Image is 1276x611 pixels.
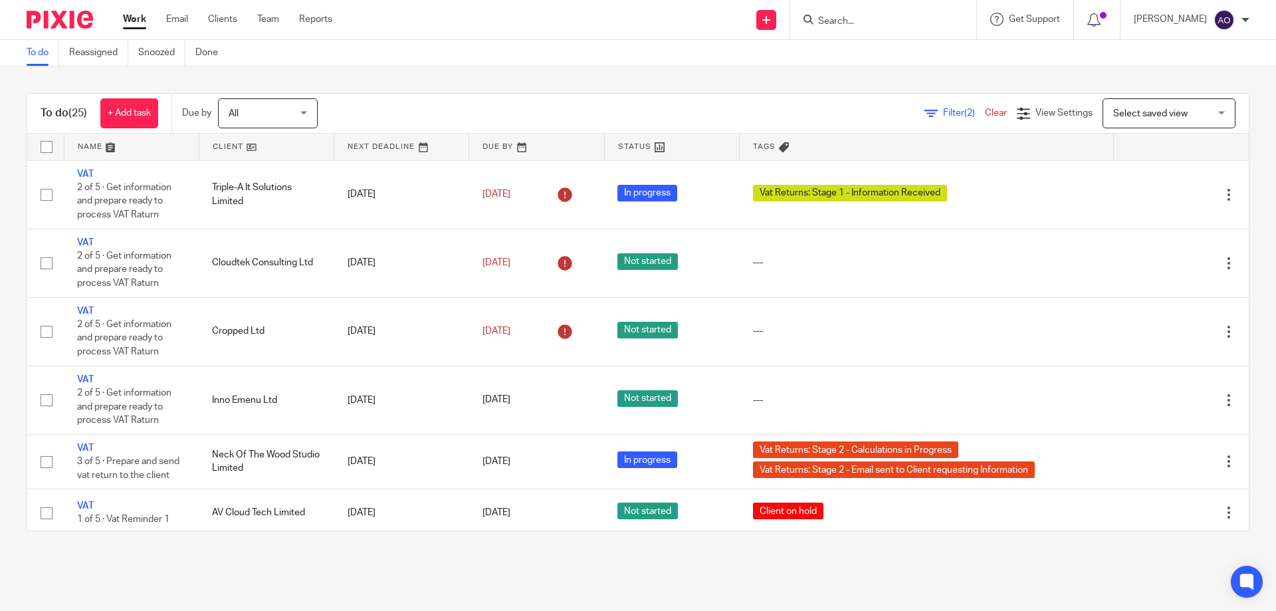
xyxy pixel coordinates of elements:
p: Due by [182,106,211,120]
a: VAT [77,443,94,453]
span: Not started [617,322,678,338]
span: Get Support [1009,15,1060,24]
a: VAT [77,306,94,316]
span: All [229,109,239,118]
a: Clear [985,108,1007,118]
span: In progress [617,185,677,201]
span: 2 of 5 · Get information and prepare ready to process VAT Raturn [77,388,171,425]
span: Not started [617,253,678,270]
span: Filter [943,108,985,118]
span: [DATE] [482,326,510,336]
p: [PERSON_NAME] [1134,13,1207,26]
span: 3 of 5 · Prepare and send vat return to the client [77,457,179,480]
span: [DATE] [482,258,510,267]
a: Clients [208,13,237,26]
span: Select saved view [1113,109,1188,118]
span: Tags [753,143,776,150]
span: Vat Returns: Stage 2 - Calculations in Progress [753,441,958,458]
span: Vat Returns: Stage 2 - Email sent to Client requesting Information [753,461,1035,478]
td: [DATE] [334,160,469,229]
a: VAT [77,238,94,247]
span: [DATE] [482,508,510,517]
span: 2 of 5 · Get information and prepare ready to process VAT Raturn [77,251,171,288]
input: Search [817,16,936,28]
span: [DATE] [482,457,510,466]
td: Neck Of The Wood Studio Limited [199,434,334,489]
a: Email [166,13,188,26]
td: [DATE] [334,366,469,434]
div: --- [753,324,1101,338]
a: Reassigned [69,40,128,66]
img: Pixie [27,11,93,29]
span: [DATE] [482,189,510,199]
a: VAT [77,170,94,179]
img: svg%3E [1214,9,1235,31]
td: Cloudtek Consulting Ltd [199,229,334,297]
td: [DATE] [334,434,469,489]
a: Done [195,40,228,66]
td: [DATE] [334,229,469,297]
td: AV Cloud Tech Limited [199,489,334,537]
td: Inno Emenu Ltd [199,366,334,434]
span: In progress [617,451,677,468]
span: Vat Returns: Stage 1 - Information Received [753,185,947,201]
a: To do [27,40,59,66]
div: --- [753,256,1101,269]
span: (2) [964,108,975,118]
span: [DATE] [482,396,510,405]
span: View Settings [1035,108,1093,118]
td: Cropped Ltd [199,297,334,366]
td: Triple-A It Solutions Limited [199,160,334,229]
a: Work [123,13,146,26]
a: VAT [77,375,94,384]
span: (25) [68,108,87,118]
span: Client on hold [753,503,823,519]
span: 2 of 5 · Get information and prepare ready to process VAT Raturn [77,320,171,356]
span: Not started [617,503,678,519]
a: Reports [299,13,332,26]
a: Snoozed [138,40,185,66]
td: [DATE] [334,297,469,366]
span: 1 of 5 · Vat Reminder 1 [77,515,169,525]
td: [DATE] [334,489,469,537]
span: 2 of 5 · Get information and prepare ready to process VAT Raturn [77,183,171,219]
h1: To do [41,106,87,120]
span: Not started [617,390,678,407]
a: + Add task [100,98,158,128]
div: --- [753,394,1101,407]
a: VAT [77,501,94,511]
a: Team [257,13,279,26]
